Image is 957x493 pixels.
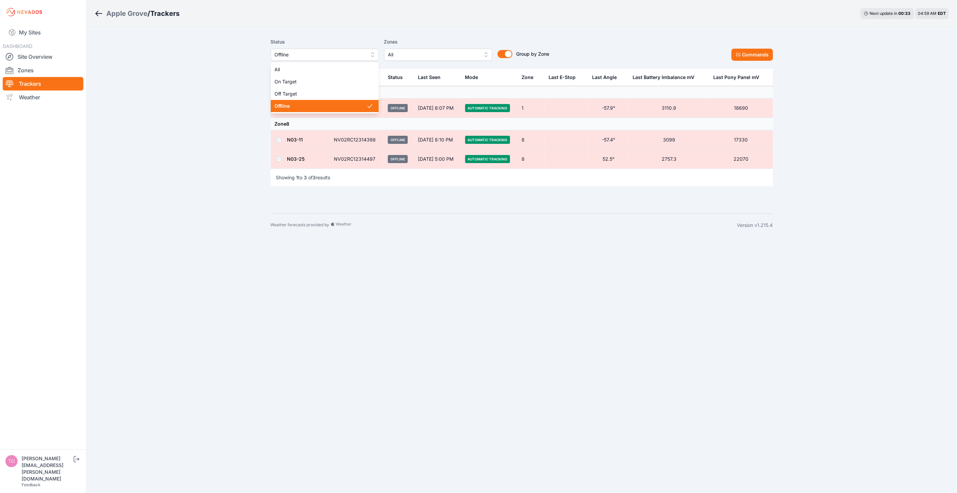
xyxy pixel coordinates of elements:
span: Off Target [275,90,367,97]
span: Offline [275,51,365,59]
span: Offline [275,103,367,109]
span: All [275,66,367,73]
button: Offline [271,49,379,61]
span: On Target [275,78,367,85]
div: Offline [271,62,379,113]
